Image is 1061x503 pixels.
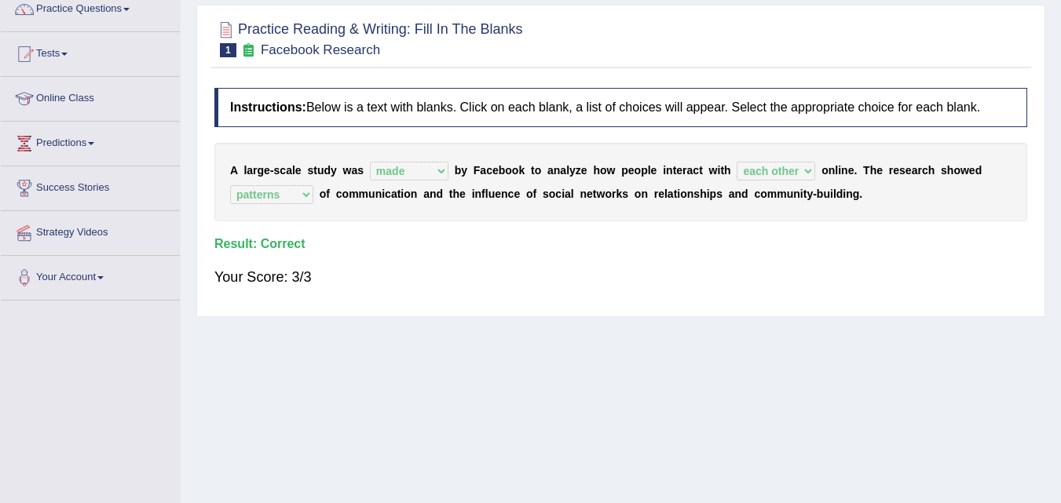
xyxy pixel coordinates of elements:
b: i [843,188,846,200]
a: Strategy Videos [1,211,180,250]
b: l [835,164,838,177]
b: s [899,164,906,177]
b: o [635,164,642,177]
b: . [854,164,857,177]
b: c [693,164,699,177]
b: c [336,188,342,200]
b: p [641,164,648,177]
b: a [565,188,571,200]
b: i [717,164,720,177]
b: e [587,188,593,200]
b: i [401,188,404,200]
b: i [707,188,710,200]
b: n [735,188,742,200]
b: d [741,188,748,200]
b: e [514,188,520,200]
b: i [800,188,803,200]
b: e [893,164,899,177]
b: b [499,164,506,177]
b: r [654,188,658,200]
b: n [411,188,418,200]
b: a [560,164,566,177]
b: k [616,188,622,200]
b: n [841,164,848,177]
b: n [641,188,648,200]
b: m [777,188,786,200]
b: o [680,188,687,200]
b: s [543,188,549,200]
b: e [581,164,587,177]
b: o [535,164,542,177]
b: . [859,188,862,200]
b: e [295,164,302,177]
b: l [566,164,569,177]
b: r [917,164,921,177]
b: r [253,164,257,177]
b: o [600,164,607,177]
b: o [821,164,829,177]
small: Exam occurring question [240,43,257,58]
b: n [846,188,853,200]
b: s [307,164,313,177]
b: s [274,164,280,177]
h4: Below is a text with blanks. Click on each blank, a list of choices will appear. Select the appro... [214,88,1027,127]
b: o [320,188,327,200]
b: n [666,164,673,177]
b: u [317,164,324,177]
b: s [716,188,723,200]
b: k [518,164,525,177]
b: e [264,164,270,177]
b: e [848,164,854,177]
b: s [622,188,628,200]
span: 1 [220,43,236,57]
b: l [571,188,574,200]
b: u [488,188,496,200]
b: g [853,188,860,200]
a: Your Account [1,256,180,295]
a: Success Stories [1,166,180,206]
b: t [803,188,807,200]
b: A [230,164,238,177]
b: l [243,164,247,177]
b: w [343,164,352,177]
b: h [593,164,600,177]
b: a [247,164,253,177]
b: i [663,164,666,177]
b: f [326,188,330,200]
b: n [829,164,836,177]
b: d [975,164,982,177]
h4: Result: [214,237,1027,251]
b: h [700,188,707,200]
b: e [628,164,635,177]
b: e [676,164,682,177]
b: w [709,164,718,177]
b: s [357,164,364,177]
b: n [554,164,561,177]
b: u [823,188,830,200]
h2: Practice Reading & Writing: Fill In The Blanks [214,18,523,57]
b: d [437,188,444,200]
b: r [889,164,893,177]
b: a [668,188,674,200]
b: - [270,164,274,177]
b: c [486,164,492,177]
b: n [580,188,587,200]
b: m [359,188,368,200]
b: l [648,164,651,177]
b: e [969,164,975,177]
b: r [612,188,616,200]
small: Facebook Research [261,42,380,57]
b: a [351,164,357,177]
b: o [342,188,349,200]
b: i [472,188,475,200]
b: g [258,164,265,177]
b: b [455,164,462,177]
b: e [876,164,883,177]
b: h [928,164,935,177]
b: o [635,188,642,200]
b: i [562,188,565,200]
b: i [838,164,841,177]
b: n [475,188,482,200]
b: t [673,164,677,177]
b: Instructions: [230,100,306,114]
